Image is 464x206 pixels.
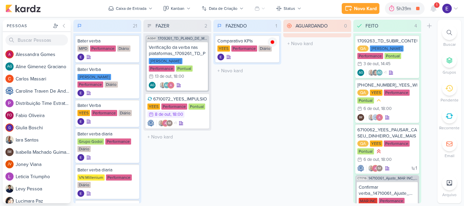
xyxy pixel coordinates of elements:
img: Alessandra Gomes [162,120,169,127]
div: 4 [412,22,420,30]
div: Novo Kard [354,5,377,12]
div: 6710061_YEES_WHATSAPP_RETOMAR_CAMPANHA [357,82,417,88]
div: 3 de out [363,62,379,66]
p: AG [359,71,363,75]
div: 1709263_TD_SUBIR_CONTEUDO_SOCIAL_EM_PERFORMANCE_LCSA [357,38,417,44]
div: Criador(a): Eduardo Quaresma [77,118,84,125]
div: YEES [370,90,382,96]
p: Pendente [441,97,459,103]
div: YEES [147,104,160,110]
div: Diário [105,81,118,88]
div: , 14:45 [379,62,391,66]
p: Recorrente [439,125,460,131]
p: IM [378,167,381,170]
div: Performance [231,45,257,52]
div: A l e s s a n d r a G o m e s [16,51,71,58]
div: Criador(a): Caroline Traven De Andrade [357,165,364,172]
img: Distribuição Time Estratégico [5,99,14,107]
span: 14710061_Ajuste_MAR INC_SUBLIME_JARDINS_PDM_OUTUBRO [369,176,418,180]
div: Criador(a): Isabella Machado Guimarães [357,114,364,121]
div: Verificação da verba nas plataformas_1709261_TD_PLANO_DE_MIDIA_NOVEMBRO+DEZEMBRO [149,44,206,57]
img: Eduardo Quaresma [77,54,84,60]
p: Grupos [443,69,456,75]
div: Aline Gimenez Graciano [376,69,383,76]
div: Isabella Machado Guimarães [376,165,383,172]
p: AG [377,71,382,75]
img: Alessandra Gomes [167,82,174,89]
div: I s a b e l l a M a c h a d o G u i m a r ã e s [16,149,71,156]
div: 0 [341,22,350,30]
div: Colaboradores: Iara Santos, Alessandra Gomes, Isabella Machado Guimarães [366,165,383,172]
div: QA [357,90,369,96]
img: Eduardo Quaresma [77,90,84,96]
span: 1709261_TD_PLANO_DE_MIDIA_NOVEMBRO+DEZEMBRO [158,37,208,40]
img: Lucimara Paz [5,197,14,205]
div: Fabio Oliveira [5,111,14,119]
div: G i u l i a B o s c h i [16,124,71,131]
div: 8 de out [155,112,171,117]
img: Giulia Boschi [5,124,14,132]
img: kardz.app [5,4,41,13]
div: , 18:00 [171,112,183,117]
div: Diário [77,146,91,152]
div: Diário [258,45,272,52]
button: Novo Kard [342,3,379,14]
div: Bater verba [77,38,137,44]
div: Criador(a): Caroline Traven De Andrade [147,120,154,127]
span: AG841 [147,37,157,40]
span: +1 [383,70,387,75]
div: Criador(a): Eduardo Quaresma [77,54,84,60]
div: J o n e y V i a n a [16,161,71,168]
div: Diário [77,182,91,188]
div: Performance [384,141,410,147]
div: Bater verba diaria [77,131,137,137]
img: Iara Santos [368,114,375,121]
div: YEES [77,110,90,116]
img: Leticia Triumpho [5,172,14,181]
div: Criador(a): Aline Gimenez Graciano [357,69,364,76]
div: YEES [217,45,230,52]
span: CT1716 [357,176,367,180]
div: C a r o l i n e T r a v e n D e A n d r a d e [16,88,71,95]
div: Isabella Machado Guimarães [5,148,14,156]
img: Caroline Traven De Andrade [357,165,364,172]
div: Pontual [357,148,374,154]
div: Isabella Machado Guimarães [357,114,364,121]
div: Performance [357,53,383,59]
div: , 18:00 [172,74,184,79]
p: AG [7,65,12,69]
div: MPD [77,45,89,52]
input: + Novo kard [285,39,350,49]
img: Caroline Traven De Andrade [5,87,14,95]
div: , 18:00 [379,107,392,111]
div: VN Millenium [77,174,105,181]
div: Performance [77,81,103,88]
img: Iara Santos [368,69,375,76]
div: C a r l o s M a s s a r i [16,75,71,82]
img: Iara Santos [158,120,165,127]
div: Performance [161,104,187,110]
img: Eduardo Quaresma [77,118,84,125]
div: Pontual [357,97,374,104]
div: [PERSON_NAME] [77,74,111,80]
img: Eduardo Quaresma [442,4,452,13]
img: Caroline Traven De Andrade [372,114,379,121]
div: Pessoas [5,23,52,29]
div: Colaboradores: Iara Santos, Caroline Traven De Andrade, Alessandra Gomes [366,114,383,121]
div: 6710072_YEES_IMPULSIONAMENTO_SEMANAL [147,96,207,102]
p: Buscar [443,41,456,48]
div: Aline Gimenez Graciano [149,82,156,89]
div: Prioridade Alta [375,148,382,155]
div: , 18:00 [379,157,392,162]
input: + Novo kard [145,132,210,142]
div: Criador(a): Eduardo Quaresma [217,54,224,60]
div: Performance [105,138,131,145]
img: Alessandra Gomes [376,114,383,121]
div: A l i n e G i m e n e z G r a c i a n o [16,63,71,70]
div: 6 de out [363,107,379,111]
div: Aline Gimenez Graciano [163,82,170,89]
div: 6 de out [363,157,379,162]
input: + Novo kard [215,66,280,76]
div: Criador(a): Eduardo Quaresma [77,90,84,96]
img: Eduardo Quaresma [77,190,84,197]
